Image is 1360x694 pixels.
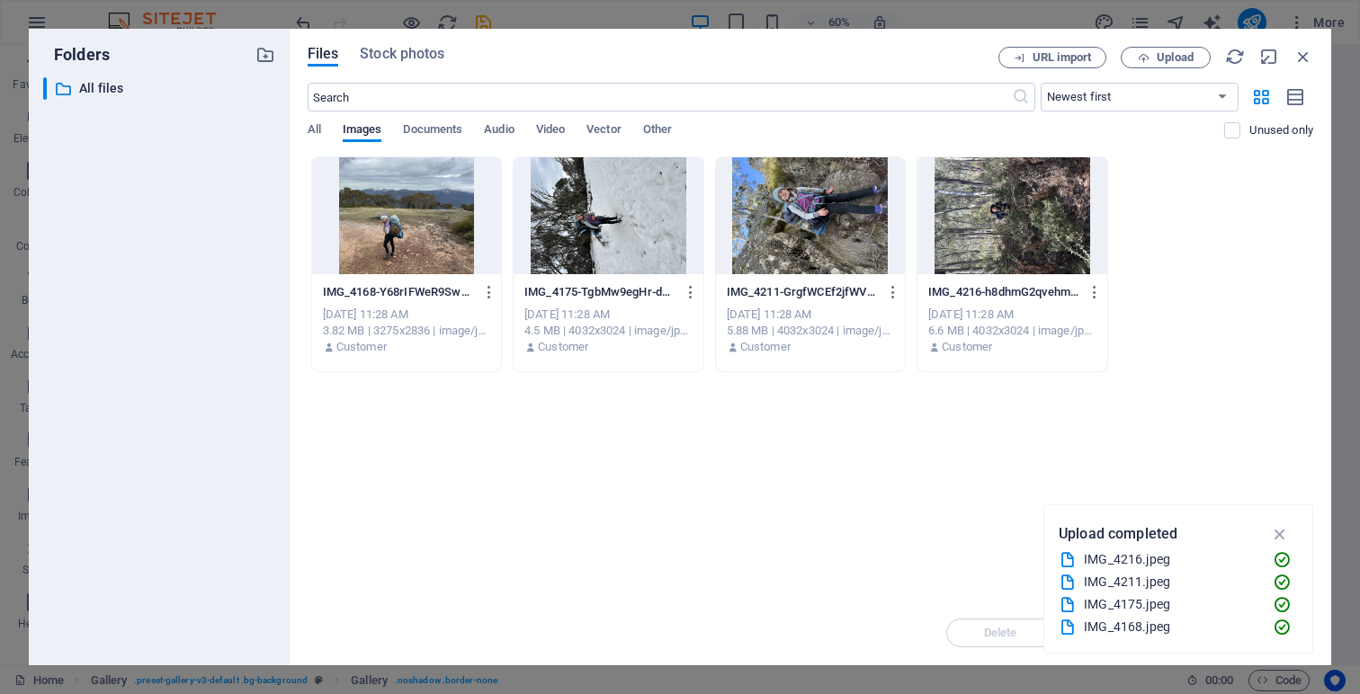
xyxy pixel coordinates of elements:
[1157,52,1194,63] span: Upload
[79,78,242,99] p: All files
[360,43,444,65] span: Stock photos
[727,284,878,300] p: IMG_4211-GrgfWCEf2jfWVLCu5z_MvQ.jpeg
[740,339,791,355] p: Customer
[1084,549,1258,570] div: IMG_4216.jpeg
[998,47,1106,68] button: URL import
[1121,47,1211,68] button: Upload
[942,339,992,355] p: Customer
[1259,47,1279,67] i: Minimize
[343,119,382,144] span: Images
[524,307,692,323] div: [DATE] 11:28 AM
[727,323,894,339] div: 5.88 MB | 4032x3024 | image/jpeg
[308,119,321,144] span: All
[536,119,565,144] span: Video
[255,45,275,65] i: Create new folder
[1293,47,1313,67] i: Close
[727,307,894,323] div: [DATE] 11:28 AM
[323,323,490,339] div: 3.82 MB | 3275x2836 | image/jpeg
[538,339,588,355] p: Customer
[323,307,490,323] div: [DATE] 11:28 AM
[308,43,339,65] span: Files
[336,339,387,355] p: Customer
[928,323,1096,339] div: 6.6 MB | 4032x3024 | image/jpeg
[43,43,110,67] p: Folders
[323,284,474,300] p: IMG_4168-Y68rIFWeR9Sw_4J-JdmrpQ.jpeg
[308,83,1012,111] input: Search
[484,119,514,144] span: Audio
[1059,522,1177,546] p: Upload completed
[43,77,47,100] div: ​
[928,284,1079,300] p: IMG_4216-h8dhmG2qvehm0KOHakbyXw.jpeg
[928,307,1096,323] div: [DATE] 11:28 AM
[524,284,676,300] p: IMG_4175-TgbMw9egHr-dPQ0AqyVBoA.jpeg
[524,323,692,339] div: 4.5 MB | 4032x3024 | image/jpeg
[1225,47,1245,67] i: Reload
[1084,617,1258,637] div: IMG_4168.jpeg
[403,119,462,144] span: Documents
[1249,122,1313,138] p: Displays only files that are not in use on the website. Files added during this session can still...
[586,119,622,144] span: Vector
[643,119,672,144] span: Other
[1033,52,1091,63] span: URL import
[1084,594,1258,615] div: IMG_4175.jpeg
[1084,572,1258,592] div: IMG_4211.jpeg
